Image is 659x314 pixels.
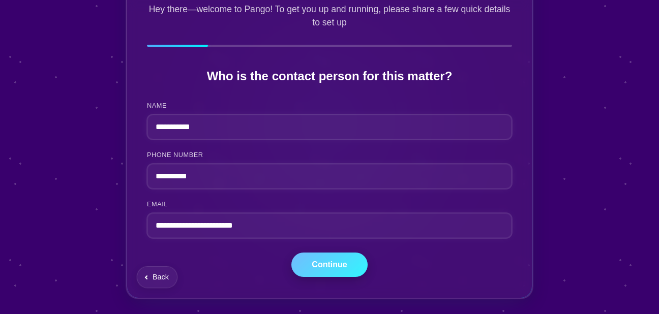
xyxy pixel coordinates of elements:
[147,199,512,209] label: EMAIL
[147,150,512,160] label: PHONE NUMBER
[291,253,368,277] button: Continue
[147,67,512,85] h2: Who is the contact person for this matter?
[137,266,177,289] button: Go back to previous question
[147,3,512,29] p: Hey there—welcome to Pango! To get you up and running, please share a few quick details to set up
[147,101,512,110] label: NAME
